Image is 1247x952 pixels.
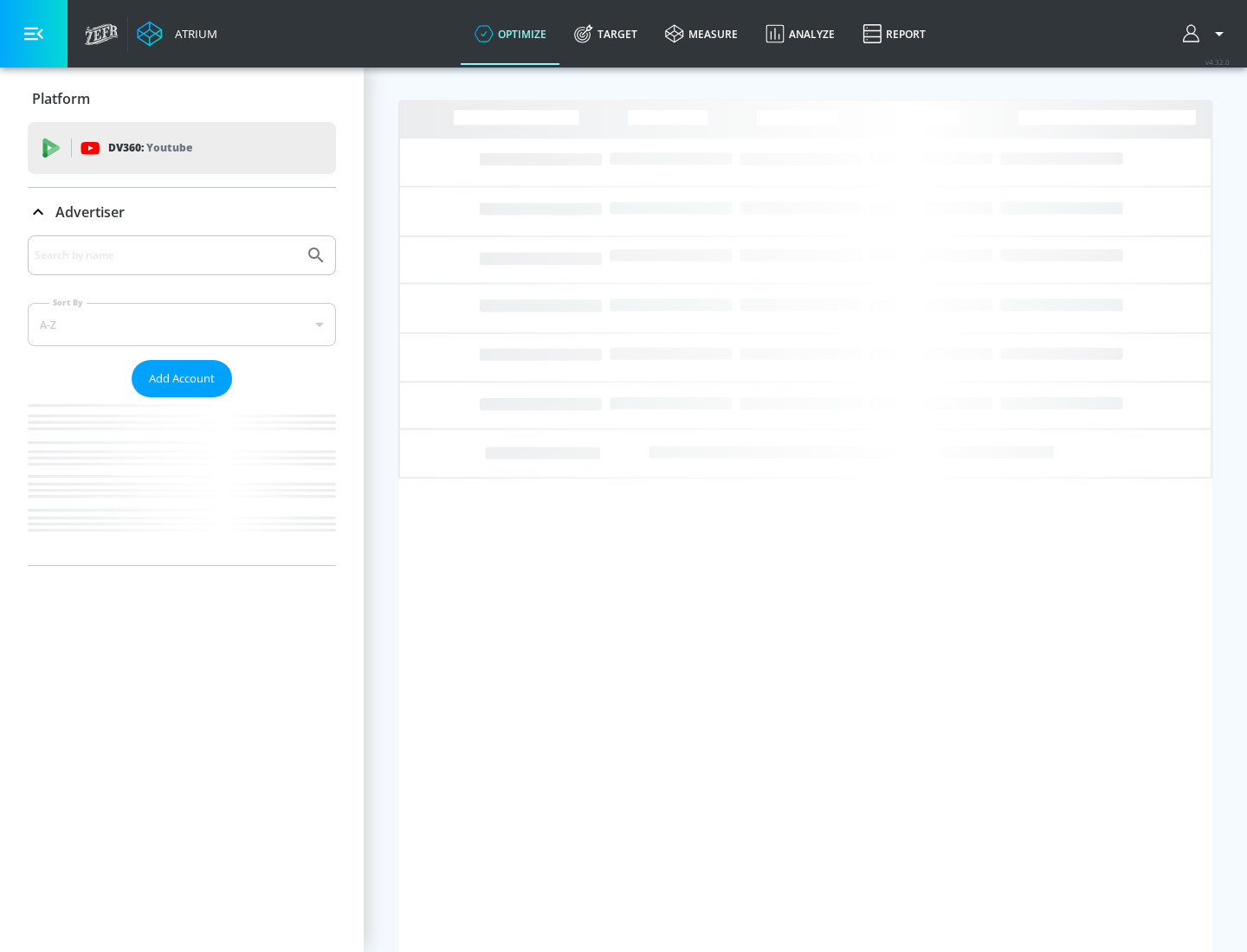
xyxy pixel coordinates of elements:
[28,122,336,174] div: DV360: Youtube
[35,244,297,267] input: Search by name
[149,369,215,389] span: Add Account
[146,138,192,157] p: Youtube
[55,203,125,222] p: Advertiser
[32,89,90,108] p: Platform
[651,3,752,65] a: measure
[137,21,217,47] a: Atrium
[49,297,87,308] label: Sort By
[168,26,217,42] div: Atrium
[28,235,336,565] div: Advertiser
[752,3,849,65] a: Analyze
[28,188,336,236] div: Advertiser
[108,138,192,158] p: DV360:
[132,360,232,397] button: Add Account
[28,397,336,565] nav: list of Advertiser
[560,3,651,65] a: Target
[849,3,940,65] a: Report
[461,3,560,65] a: optimize
[1205,57,1230,67] span: v 4.32.0
[28,74,336,123] div: Platform
[28,303,336,346] div: A-Z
